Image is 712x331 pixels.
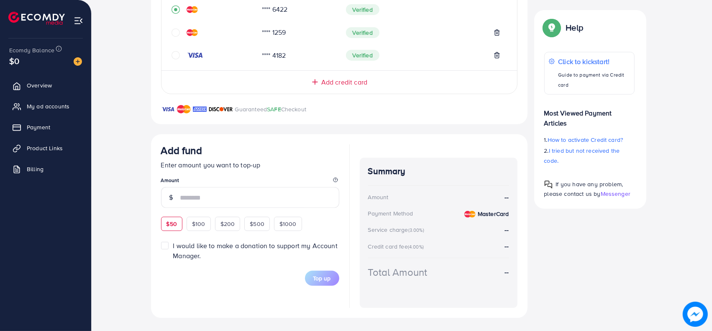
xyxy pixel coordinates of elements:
[8,12,65,25] img: logo
[6,140,85,157] a: Product Links
[368,166,509,177] h4: Summary
[172,51,180,59] svg: circle
[27,165,44,173] span: Billing
[6,98,85,115] a: My ad accounts
[166,220,177,228] span: $50
[544,180,553,189] img: Popup guide
[464,211,476,218] img: credit
[187,52,203,59] img: credit
[368,209,413,218] div: Payment Method
[368,226,427,234] div: Service charge
[368,193,389,201] div: Amount
[220,220,235,228] span: $200
[27,144,63,152] span: Product Links
[9,46,54,54] span: Ecomdy Balance
[235,104,307,114] p: Guaranteed Checkout
[505,241,509,251] strong: --
[6,119,85,136] a: Payment
[267,105,281,113] span: SAFE
[544,146,635,166] p: 2.
[192,220,205,228] span: $100
[544,146,620,165] span: I tried but not received the code.
[346,27,379,38] span: Verified
[172,5,180,14] svg: record circle
[346,50,379,61] span: Verified
[505,225,509,234] strong: --
[6,77,85,94] a: Overview
[27,81,52,90] span: Overview
[250,220,264,228] span: $500
[161,144,202,157] h3: Add fund
[544,101,635,128] p: Most Viewed Payment Articles
[27,102,69,110] span: My ad accounts
[558,70,630,90] p: Guide to payment via Credit card
[74,57,82,66] img: image
[505,267,509,277] strong: --
[161,177,339,187] legend: Amount
[209,104,233,114] img: brand
[368,242,427,251] div: Credit card fee
[305,271,339,286] button: Top up
[544,135,635,145] p: 1.
[187,6,198,13] img: credit
[6,161,85,177] a: Billing
[368,265,428,280] div: Total Amount
[177,104,191,114] img: brand
[173,241,337,260] span: I would like to make a donation to support my Account Manager.
[74,16,83,26] img: menu
[313,274,331,282] span: Top up
[544,180,623,198] span: If you have any problem, please contact us by
[505,192,509,202] strong: --
[279,220,297,228] span: $1000
[321,77,367,87] span: Add credit card
[548,136,623,144] span: How to activate Credit card?
[9,55,19,67] span: $0
[478,210,509,218] strong: MasterCard
[683,302,707,326] img: image
[193,104,207,114] img: brand
[544,20,559,35] img: Popup guide
[346,4,379,15] span: Verified
[558,56,630,67] p: Click to kickstart!
[408,244,424,250] small: (4.00%)
[27,123,50,131] span: Payment
[187,29,198,36] img: credit
[161,160,339,170] p: Enter amount you want to top-up
[172,28,180,37] svg: circle
[566,23,584,33] p: Help
[601,190,630,198] span: Messenger
[161,104,175,114] img: brand
[408,227,424,233] small: (3.00%)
